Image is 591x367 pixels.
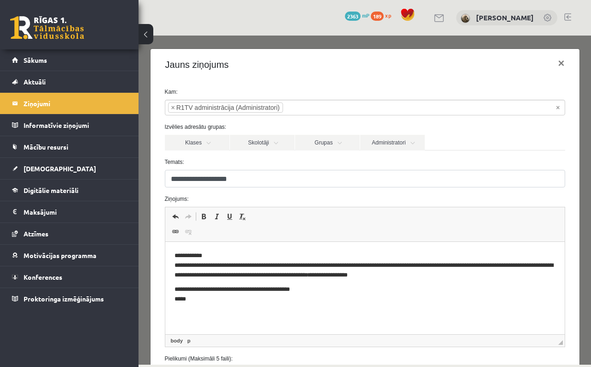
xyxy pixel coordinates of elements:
a: body element [30,301,46,309]
a: [DEMOGRAPHIC_DATA] [12,158,127,179]
a: Aktuāli [12,71,127,92]
a: Undo (⌘+Z) [30,175,43,187]
a: Administratori [222,99,286,115]
a: Mācību resursi [12,136,127,157]
a: Grupas [157,99,221,115]
a: Digitālie materiāli [12,180,127,201]
h4: Jauns ziņojums [27,22,90,36]
a: Skolotāji [91,99,156,115]
label: Temats: [19,122,434,131]
a: Maksājumi [12,201,127,223]
label: Ziņojums: [19,159,434,168]
span: Sākums [24,56,47,64]
iframe: Rich Text Editor, wiswyg-editor-47433866390580-1760457800-982 [27,206,426,299]
a: Rīgas 1. Tālmācības vidusskola [10,16,84,39]
span: Atzīmes [24,229,48,238]
span: Drag to resize [420,305,424,309]
span: Proktoringa izmēģinājums [24,295,104,303]
a: [PERSON_NAME] [476,13,534,22]
a: 189 xp [371,12,396,19]
a: Remove Format [97,175,110,187]
a: Underline (⌘+U) [84,175,97,187]
label: Izvēlies adresātu grupas: [19,87,434,96]
span: Motivācijas programma [24,251,96,259]
a: 2363 mP [345,12,369,19]
span: [DEMOGRAPHIC_DATA] [24,164,96,173]
span: 189 [371,12,384,21]
a: Motivācijas programma [12,245,127,266]
legend: Maksājumi [24,201,127,223]
a: Atzīmes [12,223,127,244]
a: Bold (⌘+B) [59,175,72,187]
a: Italic (⌘+I) [72,175,84,187]
span: 2363 [345,12,361,21]
a: Redo (⌘+Y) [43,175,56,187]
a: Klases [26,99,91,115]
span: Aktuāli [24,78,46,86]
span: Digitālie materiāli [24,186,78,194]
img: Linda Burkovska [461,14,470,23]
a: Proktoringa izmēģinājums [12,288,127,309]
span: Mācību resursi [24,143,68,151]
span: × [33,67,36,77]
span: Konferences [24,273,62,281]
span: xp [385,12,391,19]
li: R1TV administrācija (Administratori) [30,67,145,77]
a: p element [47,301,54,309]
label: Pielikumi (Maksimāli 5 faili): [19,319,434,327]
a: Ziņojumi [12,93,127,114]
a: Link (⌘+K) [30,190,43,202]
label: Kam: [19,52,434,60]
legend: Ziņojumi [24,93,127,114]
a: Konferences [12,266,127,288]
button: × [412,15,433,41]
a: Unlink [43,190,56,202]
legend: Informatīvie ziņojumi [24,114,127,136]
span: mP [362,12,369,19]
span: Noņemt visus vienumus [417,67,421,77]
a: Informatīvie ziņojumi [12,114,127,136]
a: Sākums [12,49,127,71]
